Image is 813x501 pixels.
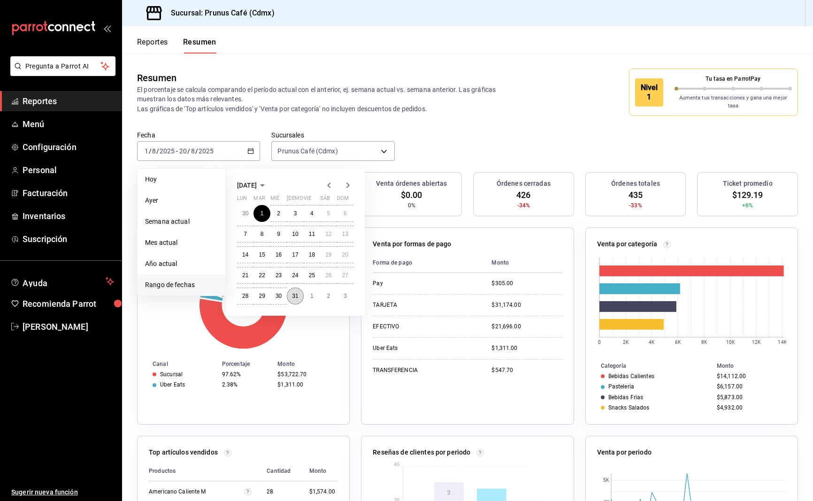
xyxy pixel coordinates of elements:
div: Sucursal [160,371,183,378]
div: Resumen [137,71,176,85]
div: 97.62% [222,371,270,378]
button: 11 de julio de 2025 [304,226,320,243]
button: 8 de julio de 2025 [253,226,270,243]
a: Pregunta a Parrot AI [7,68,115,78]
p: Venta por formas de pago [373,239,451,249]
div: 28 [267,488,294,496]
div: $31,174.00 [491,301,562,309]
text: 4K [649,340,655,345]
button: 3 de agosto de 2025 [337,288,353,304]
abbr: 16 de julio de 2025 [276,251,282,258]
abbr: 3 de agosto de 2025 [344,293,347,299]
p: Top artículos vendidos [149,448,218,457]
button: 12 de julio de 2025 [320,226,337,243]
div: EFECTIVO [373,323,467,331]
abbr: 10 de julio de 2025 [292,231,298,237]
span: Menú [23,118,114,130]
abbr: sábado [320,195,330,205]
span: [PERSON_NAME] [23,320,114,333]
p: Venta por periodo [597,448,652,457]
th: Monto [713,361,798,371]
button: 7 de julio de 2025 [237,226,253,243]
div: 2.38% [222,381,270,388]
span: / [195,147,198,155]
abbr: 21 de julio de 2025 [242,272,248,279]
span: - [176,147,178,155]
span: / [149,147,152,155]
span: Ayuda [23,276,102,287]
svg: Artículos relacionados por el SKU: Americano Caliente M (26.000000), Americano Caliente M 12oz (2... [244,488,252,495]
div: navigation tabs [137,38,216,53]
text: 10K [726,340,735,345]
th: Monto [484,253,562,273]
text: 12K [752,340,760,345]
abbr: 15 de julio de 2025 [259,251,265,258]
span: Año actual [145,259,218,269]
div: $1,574.00 [309,488,338,496]
th: Monto [274,359,349,369]
button: [DATE] [237,180,268,191]
abbr: 29 de julio de 2025 [259,293,265,299]
div: Bebidas Frias [608,394,644,401]
button: 29 de julio de 2025 [253,288,270,304]
button: open_drawer_menu [103,24,111,32]
th: Categoría [586,361,713,371]
abbr: jueves [287,195,342,205]
abbr: 19 de julio de 2025 [325,251,331,258]
th: Productos [149,461,259,481]
abbr: 8 de julio de 2025 [261,231,264,237]
div: $4,932.00 [717,404,782,411]
button: 27 de julio de 2025 [337,267,353,284]
button: Reportes [137,38,168,53]
abbr: 30 de julio de 2025 [276,293,282,299]
abbr: 1 de julio de 2025 [261,210,264,217]
p: Venta por categoría [597,239,658,249]
button: 17 de julio de 2025 [287,246,303,263]
abbr: 11 de julio de 2025 [309,231,315,237]
abbr: 23 de julio de 2025 [276,272,282,279]
input: -- [179,147,187,155]
span: +6% [742,201,753,210]
abbr: domingo [337,195,349,205]
span: Rango de fechas [145,280,218,290]
text: 6K [675,340,681,345]
input: -- [144,147,149,155]
label: Fecha [137,132,260,138]
h3: Órdenes totales [611,179,660,189]
button: 14 de julio de 2025 [237,246,253,263]
abbr: 9 de julio de 2025 [277,231,280,237]
span: Semana actual [145,217,218,227]
div: Snacks Salados [608,404,650,411]
span: -34% [517,201,530,210]
text: 14K [778,340,787,345]
abbr: lunes [237,195,247,205]
text: 0 [598,340,601,345]
div: Pay [373,280,467,288]
div: Nivel 1 [635,78,663,106]
div: $21,696.00 [491,323,562,331]
text: 5K [603,478,609,483]
th: Porcentaje [218,359,274,369]
text: 2K [623,340,629,345]
abbr: 12 de julio de 2025 [325,231,331,237]
div: $1,311.00 [277,381,334,388]
button: Resumen [183,38,216,53]
span: 435 [629,189,643,201]
abbr: 13 de julio de 2025 [342,231,348,237]
abbr: 31 de julio de 2025 [292,293,298,299]
p: Reseñas de clientes por periodo [373,448,470,457]
abbr: 27 de julio de 2025 [342,272,348,279]
p: Aumenta tus transacciones y gana una mejor tasa [675,94,792,110]
abbr: 26 de julio de 2025 [325,272,331,279]
th: Cantidad [259,461,301,481]
label: Sucursales [271,132,394,138]
p: El porcentaje se calcula comparando el período actual con el anterior, ej. semana actual vs. sema... [137,85,522,113]
button: 10 de julio de 2025 [287,226,303,243]
div: Uber Eats [373,344,467,352]
abbr: 5 de julio de 2025 [327,210,330,217]
div: $6,157.00 [717,383,782,390]
button: 1 de julio de 2025 [253,205,270,222]
th: Forma de pago [373,253,484,273]
input: -- [152,147,156,155]
span: Mes actual [145,238,218,248]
